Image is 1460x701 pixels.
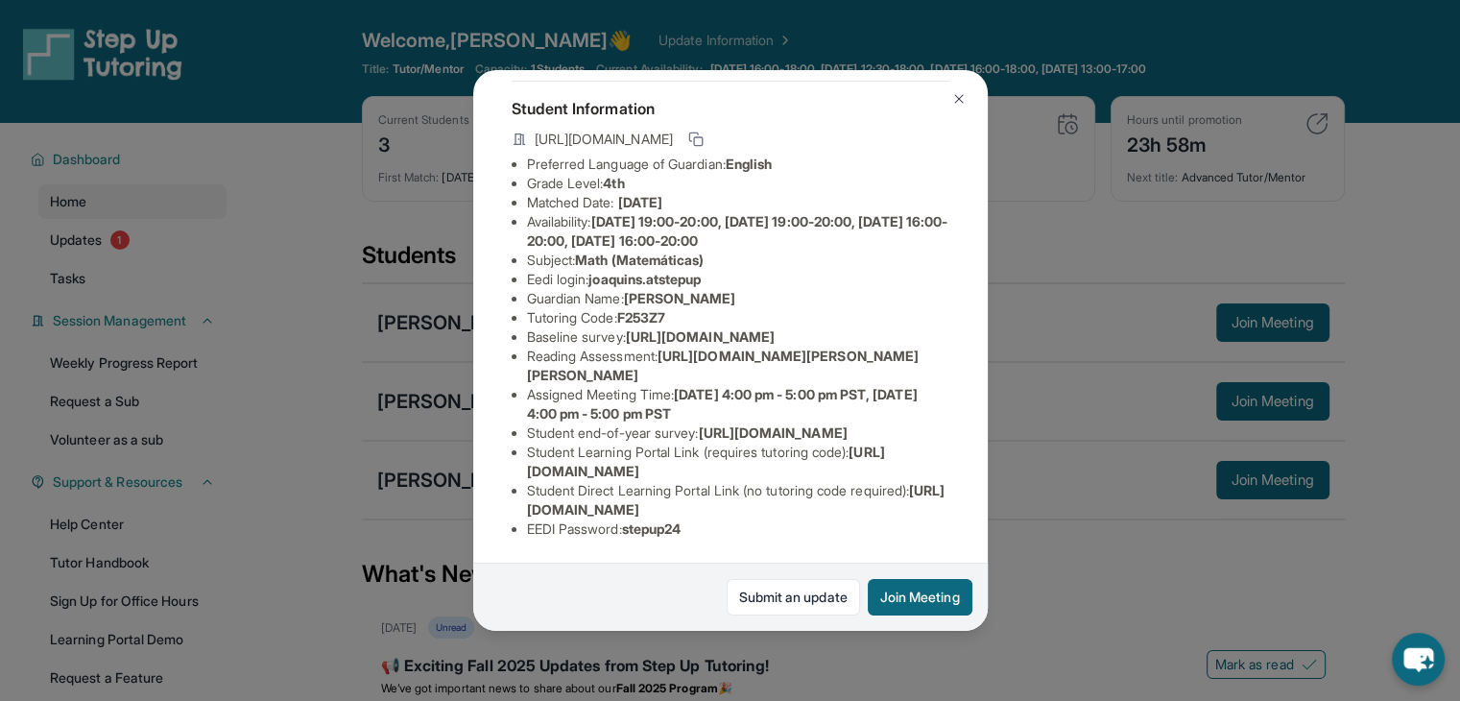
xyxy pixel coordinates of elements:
button: Join Meeting [868,579,972,616]
span: 4th [603,175,624,191]
span: stepup24 [622,520,682,537]
span: [PERSON_NAME] [624,290,736,306]
li: Baseline survey : [527,327,949,347]
li: Eedi login : [527,270,949,289]
h4: Student Information [512,97,949,120]
a: Submit an update [727,579,860,616]
li: Student Learning Portal Link (requires tutoring code) : [527,443,949,481]
li: Subject : [527,251,949,270]
button: Copy link [684,128,707,151]
li: EEDI Password : [527,520,949,539]
span: [URL][DOMAIN_NAME][PERSON_NAME][PERSON_NAME] [527,348,920,383]
li: Student end-of-year survey : [527,423,949,443]
li: Student Direct Learning Portal Link (no tutoring code required) : [527,481,949,520]
span: Math (Matemáticas) [575,252,704,268]
span: [URL][DOMAIN_NAME] [626,328,775,345]
span: F253Z7 [617,309,665,326]
span: [DATE] 4:00 pm - 5:00 pm PST, [DATE] 4:00 pm - 5:00 pm PST [527,386,918,422]
li: Availability: [527,212,949,251]
li: Tutoring Code : [527,308,949,327]
li: Grade Level: [527,174,949,193]
li: Preferred Language of Guardian: [527,155,949,174]
span: [URL][DOMAIN_NAME] [698,424,847,441]
span: joaquins.atstepup [588,271,701,287]
span: [DATE] [618,194,662,210]
button: chat-button [1392,633,1445,686]
li: Guardian Name : [527,289,949,308]
span: [DATE] 19:00-20:00, [DATE] 19:00-20:00, [DATE] 16:00-20:00, [DATE] 16:00-20:00 [527,213,948,249]
img: Close Icon [951,91,967,107]
span: [URL][DOMAIN_NAME] [535,130,673,149]
li: Matched Date: [527,193,949,212]
li: Assigned Meeting Time : [527,385,949,423]
span: English [726,156,773,172]
li: Reading Assessment : [527,347,949,385]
